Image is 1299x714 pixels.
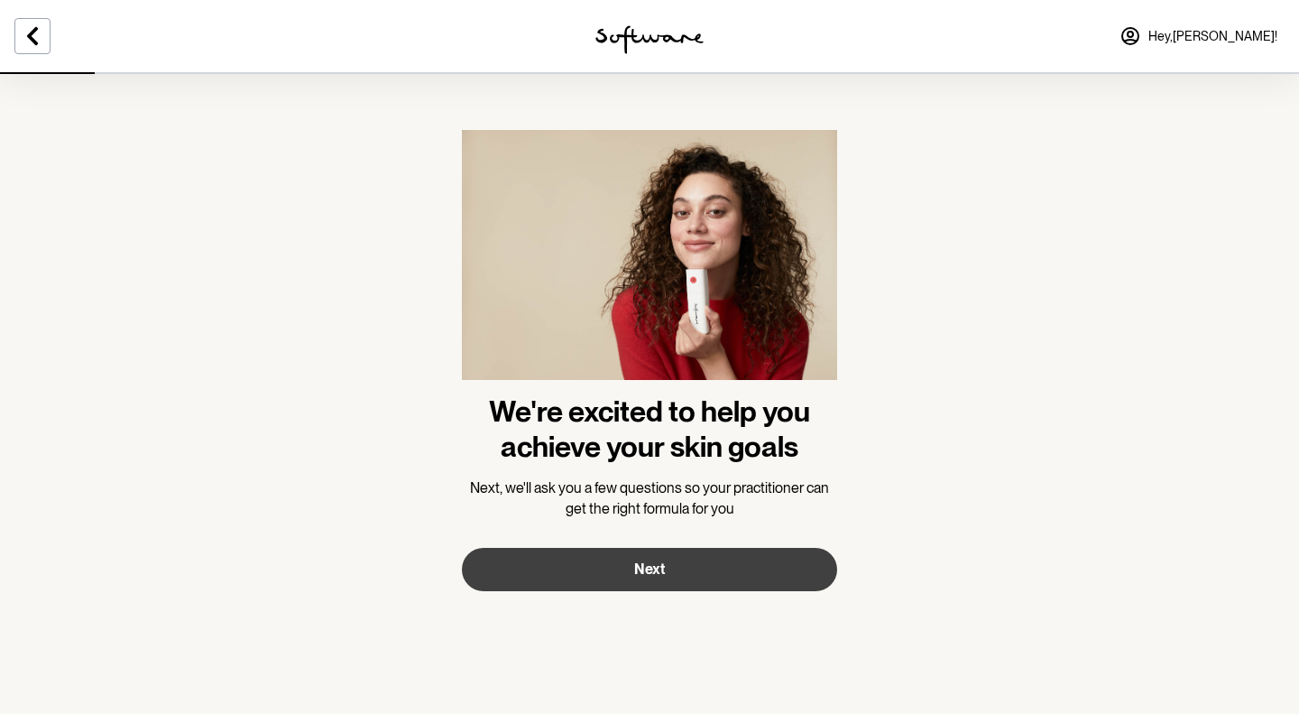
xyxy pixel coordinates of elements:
[462,548,837,591] button: Next
[1148,29,1277,44] span: Hey, [PERSON_NAME] !
[595,25,704,54] img: software logo
[462,130,837,394] img: more information about the product
[1109,14,1288,58] a: Hey,[PERSON_NAME]!
[634,561,665,578] span: Next
[462,394,837,464] h1: We're excited to help you achieve your skin goals
[470,479,829,516] span: Next, we'll ask you a few questions so your practitioner can get the right formula for you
